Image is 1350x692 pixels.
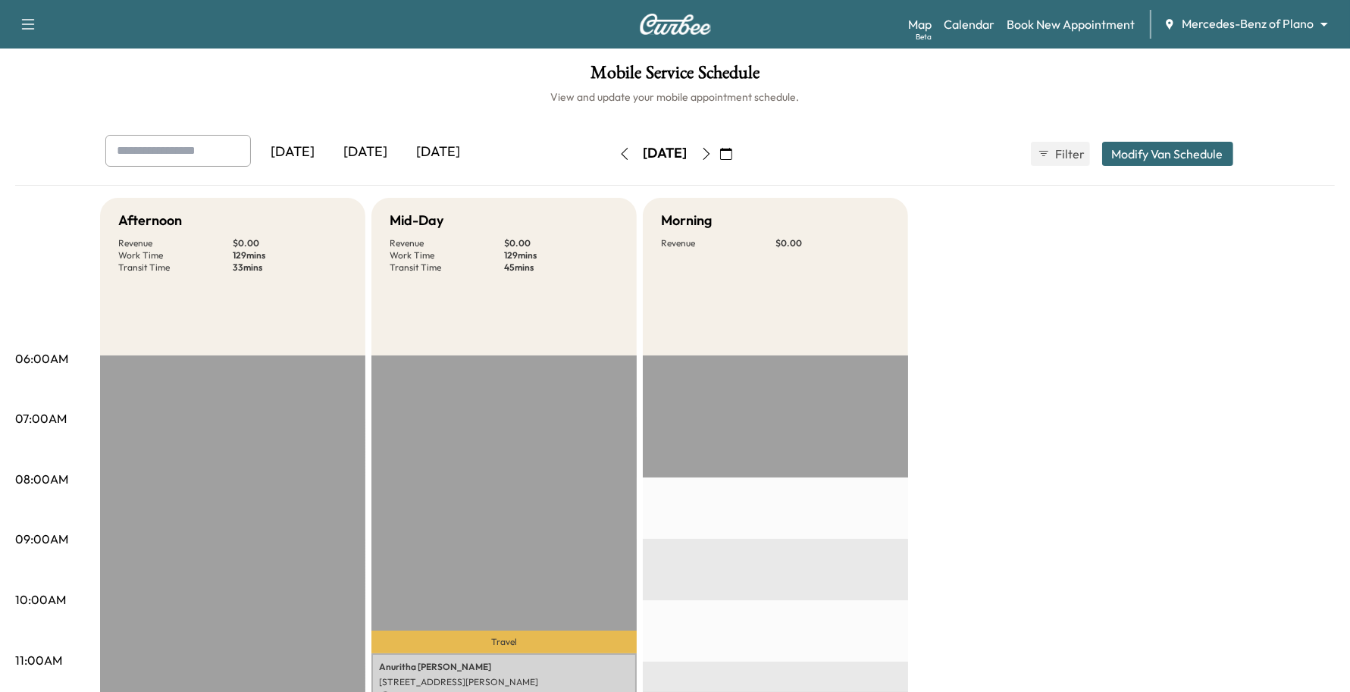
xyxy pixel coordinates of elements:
[379,676,629,688] p: [STREET_ADDRESS][PERSON_NAME]
[390,210,443,231] h5: Mid-Day
[379,661,629,673] p: Anuritha [PERSON_NAME]
[1031,142,1090,166] button: Filter
[661,210,712,231] h5: Morning
[504,249,619,261] p: 129 mins
[257,135,330,170] div: [DATE]
[944,15,994,33] a: Calendar
[1007,15,1135,33] a: Book New Appointment
[233,249,347,261] p: 129 mins
[775,237,890,249] p: $ 0.00
[15,651,62,669] p: 11:00AM
[371,631,637,653] p: Travel
[118,210,182,231] h5: Afternoon
[330,135,402,170] div: [DATE]
[15,590,66,609] p: 10:00AM
[390,261,504,274] p: Transit Time
[402,135,475,170] div: [DATE]
[916,31,932,42] div: Beta
[15,89,1335,105] h6: View and update your mobile appointment schedule.
[390,237,504,249] p: Revenue
[661,237,775,249] p: Revenue
[1182,15,1314,33] span: Mercedes-Benz of Plano
[639,14,712,35] img: Curbee Logo
[1102,142,1233,166] button: Modify Van Schedule
[15,470,68,488] p: 08:00AM
[118,249,233,261] p: Work Time
[118,237,233,249] p: Revenue
[233,237,347,249] p: $ 0.00
[233,261,347,274] p: 33 mins
[1056,145,1083,163] span: Filter
[15,64,1335,89] h1: Mobile Service Schedule
[504,261,619,274] p: 45 mins
[644,144,688,163] div: [DATE]
[504,237,619,249] p: $ 0.00
[390,249,504,261] p: Work Time
[118,261,233,274] p: Transit Time
[15,349,68,368] p: 06:00AM
[15,409,67,427] p: 07:00AM
[908,15,932,33] a: MapBeta
[15,530,68,548] p: 09:00AM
